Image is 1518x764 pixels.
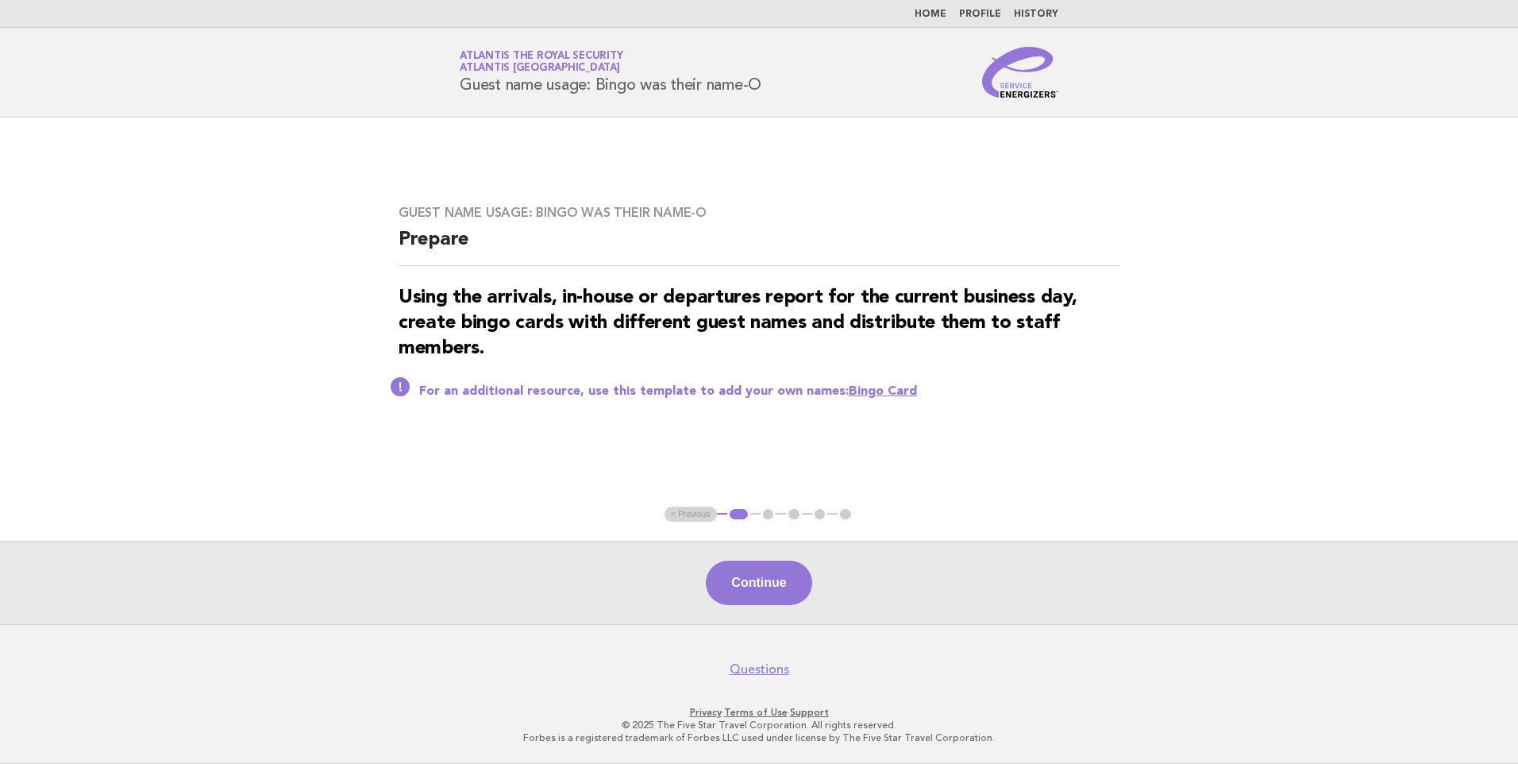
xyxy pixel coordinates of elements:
a: Support [790,707,829,718]
a: Questions [730,662,789,677]
p: © 2025 The Five Star Travel Corporation. All rights reserved. [273,719,1245,731]
button: Continue [706,561,811,605]
strong: Using the arrivals, in-house or departures report for the current business day, create bingo card... [399,288,1077,358]
span: Atlantis [GEOGRAPHIC_DATA] [460,64,620,74]
a: Profile [959,10,1001,19]
img: Service Energizers [982,47,1058,98]
p: · · [273,706,1245,719]
button: 1 [727,507,750,523]
p: For an additional resource, use this template to add your own names: [419,384,1119,399]
a: Atlantis The Royal SecurityAtlantis [GEOGRAPHIC_DATA] [460,51,622,73]
h3: Guest name usage: Bingo was their name-O [399,205,1119,221]
h1: Guest name usage: Bingo was their name-O [460,52,761,93]
p: Forbes is a registered trademark of Forbes LLC used under license by The Five Star Travel Corpora... [273,731,1245,744]
a: History [1014,10,1058,19]
a: Home [915,10,946,19]
a: Bingo Card [849,385,917,398]
a: Terms of Use [724,707,788,718]
a: Privacy [690,707,722,718]
h2: Prepare [399,227,1119,266]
